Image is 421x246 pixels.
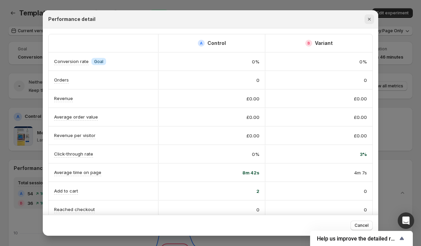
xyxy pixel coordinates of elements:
[246,95,259,102] span: £0.00
[48,16,95,23] h2: Performance detail
[54,113,98,120] p: Average order value
[246,132,259,139] span: £0.00
[317,234,406,243] button: Show survey - Help us improve the detailed report for A/B campaigns
[252,151,259,158] span: 0%
[246,114,259,121] span: £0.00
[360,151,367,158] span: 3%
[54,169,101,176] p: Average time on page
[207,40,226,47] h2: Control
[355,223,369,228] span: Cancel
[54,58,89,65] p: Conversion rate
[256,77,259,84] span: 0
[317,235,398,242] span: Help us improve the detailed report for A/B campaigns
[200,41,203,45] h2: A
[365,14,374,24] button: Close
[54,95,73,102] p: Revenue
[256,206,259,213] span: 0
[256,188,259,195] span: 2
[307,41,310,45] h2: B
[54,132,95,139] p: Revenue per visitor
[364,188,367,195] span: 0
[398,212,414,229] div: Open Intercom Messenger
[364,206,367,213] span: 0
[359,58,367,65] span: 0%
[54,187,78,194] p: Add to cart
[54,206,95,213] p: Reached checkout
[354,169,367,176] span: 4m 7s
[354,114,367,121] span: £0.00
[354,95,367,102] span: £0.00
[54,150,93,157] p: Click-through rate
[54,76,69,83] p: Orders
[315,40,333,47] h2: Variant
[252,58,259,65] span: 0%
[94,59,103,64] span: Goal
[364,77,367,84] span: 0
[350,221,373,230] button: Cancel
[354,132,367,139] span: £0.00
[242,169,259,176] span: 8m 42s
